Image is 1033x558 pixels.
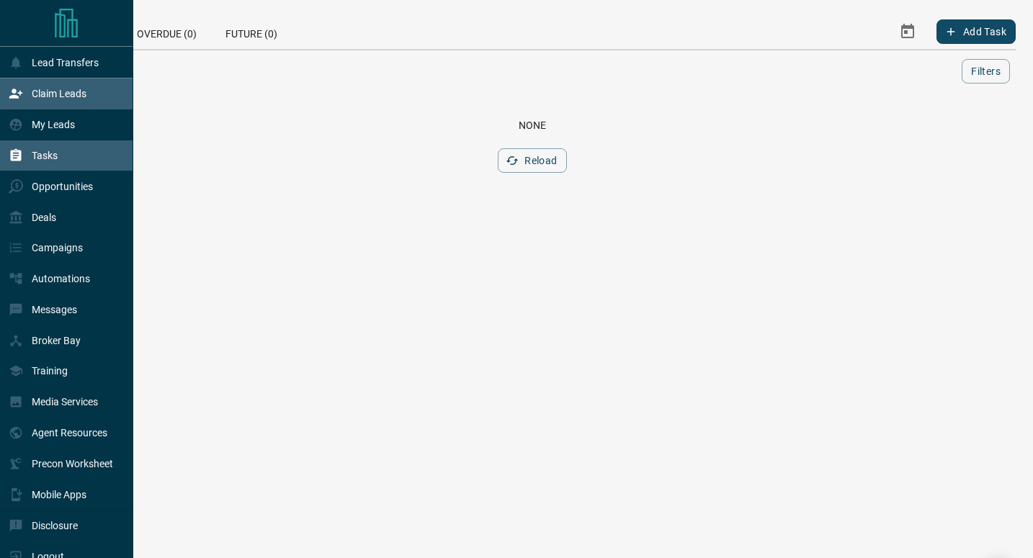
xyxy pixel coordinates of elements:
[211,14,292,49] div: Future (0)
[122,14,211,49] div: Overdue (0)
[890,14,925,49] button: Select Date Range
[66,120,998,131] div: None
[498,148,566,173] button: Reload
[936,19,1016,44] button: Add Task
[962,59,1010,84] button: Filters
